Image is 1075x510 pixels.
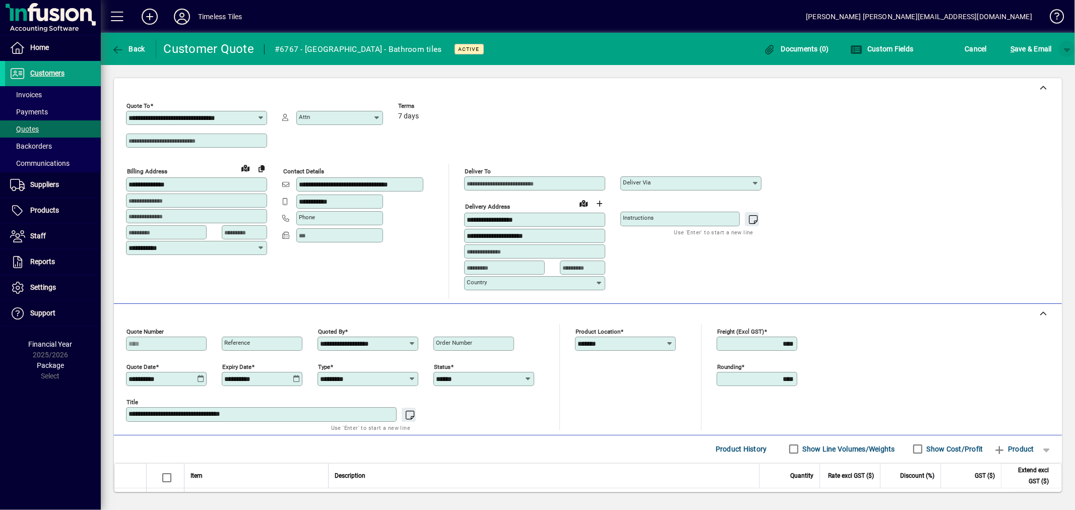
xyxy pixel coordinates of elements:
span: Back [111,45,145,53]
mat-label: Quote To [127,102,150,109]
mat-label: Country [467,279,487,286]
mat-label: Deliver To [465,168,491,175]
mat-label: Order number [436,339,472,346]
button: Custom Fields [848,40,916,58]
span: Description [335,470,365,481]
button: Copy to Delivery address [254,160,270,176]
a: Products [5,198,101,223]
label: Show Line Volumes/Weights [801,444,895,454]
label: Show Cost/Profit [925,444,983,454]
span: Custom Fields [850,45,914,53]
mat-label: Product location [576,328,620,335]
mat-label: Quote date [127,363,156,370]
mat-label: Attn [299,113,310,120]
div: [PERSON_NAME] [PERSON_NAME][EMAIL_ADDRESS][DOMAIN_NAME] [806,9,1032,25]
a: Quotes [5,120,101,138]
button: Add [134,8,166,26]
span: Payments [10,108,48,116]
span: Home [30,43,49,51]
a: Staff [5,224,101,249]
button: Documents (0) [761,40,832,58]
span: Quantity [790,470,813,481]
mat-label: Freight (excl GST) [717,328,764,335]
span: 7 days [398,112,419,120]
span: Package [37,361,64,369]
span: Extend excl GST ($) [1007,465,1049,487]
span: Backorders [10,142,52,150]
span: Quotes [10,125,39,133]
span: Discount (%) [900,470,934,481]
span: Customers [30,69,65,77]
a: View on map [237,160,254,176]
button: Profile [166,8,198,26]
button: Product [988,440,1039,458]
button: Choose address [592,196,608,212]
div: Timeless Tiles [198,9,242,25]
mat-hint: Use 'Enter' to start a new line [674,226,753,238]
mat-label: Quoted by [318,328,345,335]
button: Save & Email [1005,40,1057,58]
a: Home [5,35,101,60]
span: S [1010,45,1015,53]
mat-label: Quote number [127,328,164,335]
mat-label: Deliver via [623,179,651,186]
span: Rate excl GST ($) [828,470,874,481]
a: Support [5,301,101,326]
mat-label: Instructions [623,214,654,221]
mat-label: Rounding [717,363,741,370]
a: Settings [5,275,101,300]
mat-label: Reference [224,339,250,346]
span: ave & Email [1010,41,1052,57]
mat-label: Status [434,363,451,370]
app-page-header-button: Back [101,40,156,58]
a: Payments [5,103,101,120]
span: Product History [716,441,767,457]
span: Suppliers [30,180,59,188]
mat-label: Title [127,398,138,405]
a: Reports [5,249,101,275]
mat-label: Phone [299,214,315,221]
button: Cancel [963,40,990,58]
span: Reports [30,258,55,266]
span: Product [993,441,1034,457]
span: GST ($) [975,470,995,481]
div: Customer Quote [164,41,255,57]
a: Backorders [5,138,101,155]
span: Settings [30,283,56,291]
span: Documents (0) [764,45,829,53]
div: #6767 - [GEOGRAPHIC_DATA] - Bathroom tiles [275,41,442,57]
span: Financial Year [29,340,73,348]
span: Cancel [965,41,987,57]
a: Knowledge Base [1042,2,1062,35]
a: View on map [576,195,592,211]
span: Terms [398,103,459,109]
span: Support [30,309,55,317]
mat-hint: Use 'Enter' to start a new line [331,422,410,433]
span: Staff [30,232,46,240]
span: Products [30,206,59,214]
a: Suppliers [5,172,101,198]
span: Active [459,46,480,52]
a: Communications [5,155,101,172]
span: Invoices [10,91,42,99]
button: Back [109,40,148,58]
mat-label: Expiry date [222,363,251,370]
button: Product History [712,440,771,458]
mat-label: Type [318,363,330,370]
a: Invoices [5,86,101,103]
span: Item [191,470,203,481]
span: Communications [10,159,70,167]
